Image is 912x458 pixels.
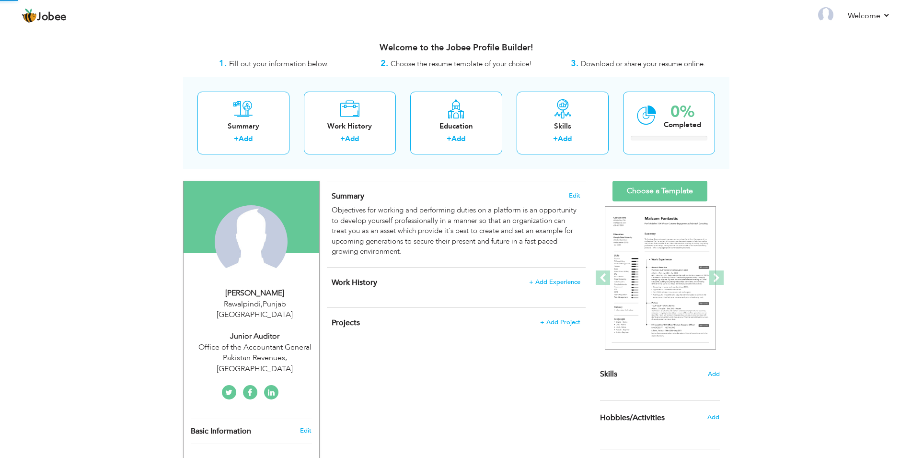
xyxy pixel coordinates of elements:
[558,134,572,143] a: Add
[708,370,720,379] span: Add
[22,8,67,23] a: Jobee
[345,134,359,143] a: Add
[524,121,601,131] div: Skills
[451,134,465,143] a: Add
[261,299,263,309] span: ,
[191,299,319,321] div: Rawalpindi Punjab [GEOGRAPHIC_DATA]
[540,319,580,326] span: + Add Project
[183,43,729,53] h3: Welcome to the Jobee Profile Builder!
[391,59,532,69] span: Choose the resume template of your choice!
[22,8,37,23] img: jobee.io
[581,59,705,69] span: Download or share your resume online.
[191,427,251,436] span: Basic Information
[418,121,495,131] div: Education
[239,134,253,143] a: Add
[571,58,578,70] strong: 3.
[447,134,451,144] label: +
[312,121,388,131] div: Work History
[37,12,67,23] span: Jobee
[569,192,580,199] span: Edit
[818,7,833,23] img: Profile Img
[191,288,319,299] div: [PERSON_NAME]
[219,58,227,70] strong: 1.
[332,318,580,328] h4: This helps to highlight the project, tools and skills you have worked on.
[600,414,665,423] span: Hobbies/Activities
[332,278,580,287] h4: This helps to show the companies you have worked for.
[553,134,558,144] label: +
[332,191,580,201] h4: Adding a summary is a quick and easy way to highlight your experience and interests.
[332,317,360,328] span: Projects
[229,59,329,69] span: Fill out your information below.
[593,401,727,435] div: Share some of your professional and personal interests.
[707,413,719,422] span: Add
[191,342,319,375] div: Office of the Accountant General Pakistan Revenues, [GEOGRAPHIC_DATA]
[848,10,890,22] a: Welcome
[191,331,319,342] div: Junior Auditor
[234,134,239,144] label: +
[332,277,377,288] span: Work History
[664,120,701,130] div: Completed
[664,104,701,120] div: 0%
[332,191,364,201] span: Summary
[215,205,288,278] img: MUHAMMAD ADIL
[600,369,617,379] span: Skills
[529,279,580,285] span: + Add Experience
[300,426,312,435] a: Edit
[612,181,707,201] a: Choose a Template
[205,121,282,131] div: Summary
[340,134,345,144] label: +
[381,58,388,70] strong: 2.
[332,205,580,257] div: Objectives for working and performing duties on a platform is an opportunity to develop yourself ...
